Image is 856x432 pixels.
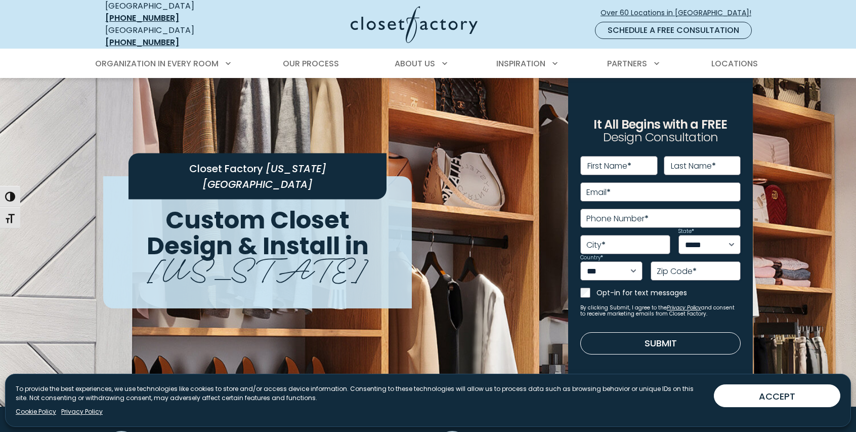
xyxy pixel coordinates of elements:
nav: Primary Menu [88,50,768,78]
a: [PHONE_NUMBER] [105,12,179,24]
label: Country [580,255,603,260]
span: Design Consultation [603,129,718,146]
span: Organization in Every Room [95,58,219,69]
span: Partners [607,58,647,69]
small: By clicking Submit, I agree to the and consent to receive marketing emails from Closet Factory. [580,305,741,317]
a: Privacy Policy [667,304,701,311]
span: [US_STATE][GEOGRAPHIC_DATA] [202,162,326,191]
label: Last Name [671,162,716,170]
label: Zip Code [657,267,697,276]
span: Custom Closet Design & Install in [147,203,369,263]
a: Over 60 Locations in [GEOGRAPHIC_DATA]! [600,4,760,22]
span: Over 60 Locations in [GEOGRAPHIC_DATA]! [601,8,759,18]
a: Schedule a Free Consultation [595,22,752,39]
label: First Name [587,162,631,170]
p: To provide the best experiences, we use technologies like cookies to store and/or access device i... [16,384,706,403]
span: It All Begins with a FREE [593,116,727,133]
div: [GEOGRAPHIC_DATA] [105,24,252,49]
label: City [586,241,606,249]
label: Opt-in for text messages [596,288,741,298]
span: Inspiration [496,58,545,69]
a: Cookie Policy [16,407,56,416]
button: Submit [580,332,741,355]
img: Closet Factory Logo [351,6,478,43]
label: State [678,229,694,234]
span: [US_STATE] [148,244,368,290]
span: Locations [711,58,758,69]
label: Phone Number [586,215,649,223]
span: About Us [395,58,435,69]
label: Email [586,188,611,197]
a: [PHONE_NUMBER] [105,36,179,48]
span: Closet Factory [189,162,263,176]
span: Our Process [283,58,339,69]
a: Privacy Policy [61,407,103,416]
button: ACCEPT [714,384,840,407]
